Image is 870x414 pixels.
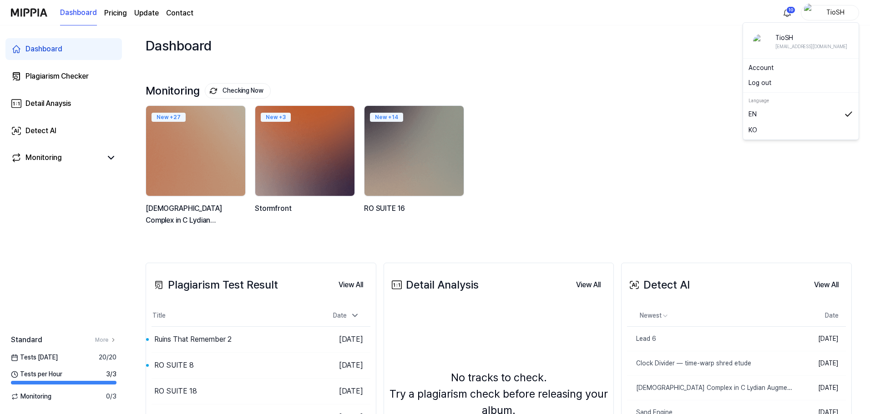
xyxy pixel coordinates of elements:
[25,125,56,136] div: Detect AI
[146,35,212,56] div: Dashboard
[793,376,846,400] td: [DATE]
[807,276,846,294] button: View All
[106,392,116,401] span: 0 / 3
[627,327,793,351] a: Lead 6
[5,38,122,60] a: Dashboard
[329,308,363,323] div: Date
[793,327,846,351] td: [DATE]
[569,276,608,294] button: View All
[627,351,793,375] a: Clock Divider — time-warp shred etude
[364,106,464,196] img: backgroundIamge
[793,305,846,327] th: Date
[316,327,370,353] td: [DATE]
[389,277,479,293] div: Detail Analysis
[146,83,271,99] div: Monitoring
[749,125,853,135] a: KO
[627,359,751,368] div: Clock Divider — time-warp shred etude
[25,71,89,82] div: Plagiarism Checker
[166,8,193,19] a: Contact
[154,386,197,397] div: RO SUITE 18
[209,87,218,95] img: monitoring Icon
[11,334,42,345] span: Standard
[106,369,116,379] span: 3 / 3
[775,33,847,43] div: TioSH
[316,379,370,404] td: [DATE]
[818,7,853,17] div: TioSH
[134,8,159,19] a: Update
[25,152,62,163] div: Monitoring
[25,44,62,55] div: Dashboard
[780,5,794,20] button: 알림10
[804,4,815,22] img: profile
[11,369,62,379] span: Tests per Hour
[152,277,278,293] div: Plagiarism Test Result
[261,113,291,122] div: New + 3
[844,109,853,119] img: 체크
[801,5,859,20] button: profileTioSH
[25,98,71,109] div: Detail Anaysis
[316,353,370,379] td: [DATE]
[793,351,846,376] td: [DATE]
[627,334,656,344] div: Lead 6
[255,105,357,235] a: New +3backgroundIamgeStormfront
[370,113,403,122] div: New + 14
[627,376,793,400] a: [DEMOGRAPHIC_DATA] Complex in C Lydian Augmented
[146,106,245,196] img: backgroundIamge
[331,276,370,294] button: View All
[146,105,248,235] a: New +27backgroundIamge[DEMOGRAPHIC_DATA] Complex in C Lydian Augmented
[749,109,853,119] a: EN
[95,336,116,344] a: More
[775,43,847,50] div: [EMAIL_ADDRESS][DOMAIN_NAME]
[11,392,51,401] span: Monitoring
[5,93,122,115] a: Detail Anaysis
[11,152,102,163] a: Monitoring
[104,8,127,19] button: Pricing
[364,203,466,226] div: RO SUITE 16
[627,277,690,293] div: Detect AI
[5,120,122,142] a: Detect AI
[749,63,853,73] a: Account
[154,360,194,371] div: RO SUITE 8
[255,106,354,196] img: backgroundIamge
[205,83,271,99] button: Checking Now
[146,203,248,226] div: [DEMOGRAPHIC_DATA] Complex in C Lydian Augmented
[99,353,116,362] span: 20 / 20
[11,353,58,362] span: Tests [DATE]
[152,113,186,122] div: New + 27
[152,305,316,327] th: Title
[749,78,853,88] button: Log out
[627,383,793,393] div: [DEMOGRAPHIC_DATA] Complex in C Lydian Augmented
[782,7,793,18] img: 알림
[154,334,232,345] div: Ruins That Remember 2
[60,0,97,25] a: Dashboard
[5,65,122,87] a: Plagiarism Checker
[364,105,466,235] a: New +14backgroundIamgeRO SUITE 16
[743,22,859,140] div: profileTioSH
[753,34,768,49] img: profile
[786,6,795,14] div: 10
[255,203,357,226] div: Stormfront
